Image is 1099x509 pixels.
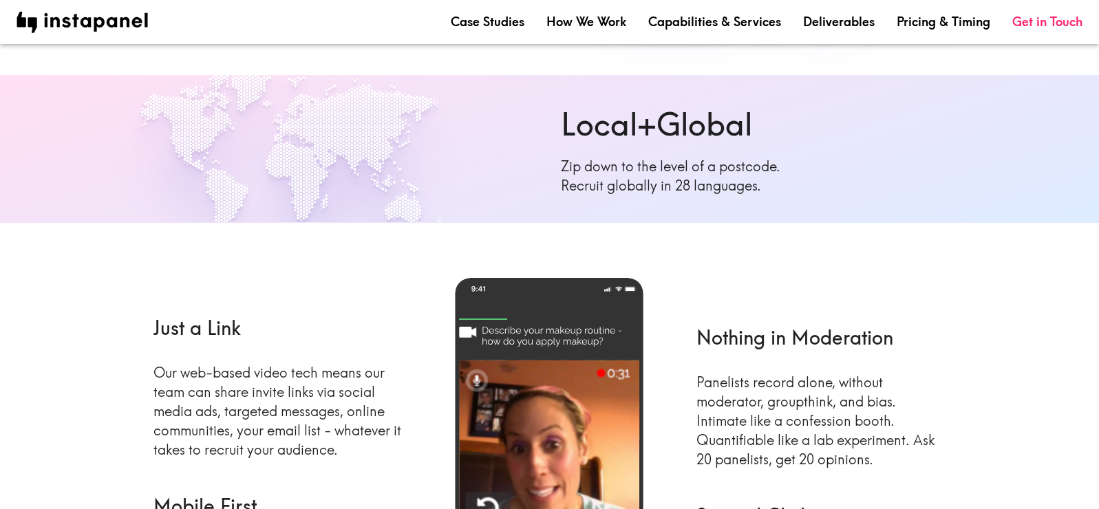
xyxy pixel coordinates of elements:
[451,13,524,30] a: Case Studies
[98,75,484,222] img: map
[153,363,403,459] p: Our web-based video tech means our team can share invite links via social media ads, targeted mes...
[696,373,946,469] p: Panelists record alone, without moderator, groupthink, and bias. Intimate like a confession booth...
[1012,13,1082,30] a: Get in Touch
[17,12,148,33] img: instapanel
[648,13,781,30] a: Capabilities & Services
[561,157,946,195] p: Zip down to the level of a postcode. Recruit globally in 28 languages.
[696,324,946,351] h6: Nothing in Moderation
[897,13,990,30] a: Pricing & Timing
[546,13,626,30] a: How We Work
[561,102,946,146] h6: Local+Global
[803,13,875,30] a: Deliverables
[153,314,403,341] h6: Just a Link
